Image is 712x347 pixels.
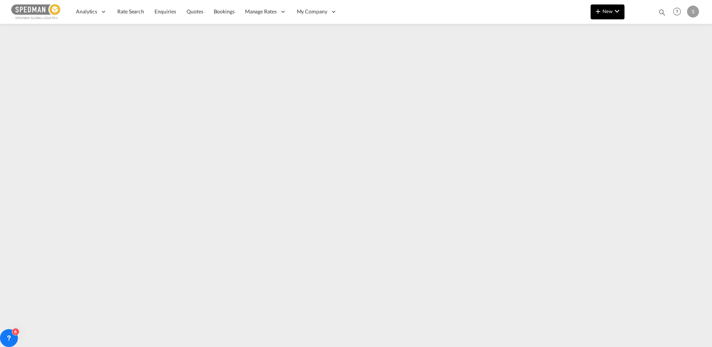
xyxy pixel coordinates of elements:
[687,6,699,17] div: S
[155,8,176,15] span: Enquiries
[594,8,622,14] span: New
[297,8,327,15] span: My Company
[76,8,97,15] span: Analytics
[613,7,622,16] md-icon: icon-chevron-down
[594,7,603,16] md-icon: icon-plus 400-fg
[214,8,235,15] span: Bookings
[591,4,624,19] button: icon-plus 400-fgNewicon-chevron-down
[658,8,666,16] md-icon: icon-magnify
[671,5,687,19] div: Help
[245,8,277,15] span: Manage Rates
[671,5,683,18] span: Help
[658,8,666,19] div: icon-magnify
[187,8,203,15] span: Quotes
[11,3,61,20] img: c12ca350ff1b11efb6b291369744d907.png
[117,8,144,15] span: Rate Search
